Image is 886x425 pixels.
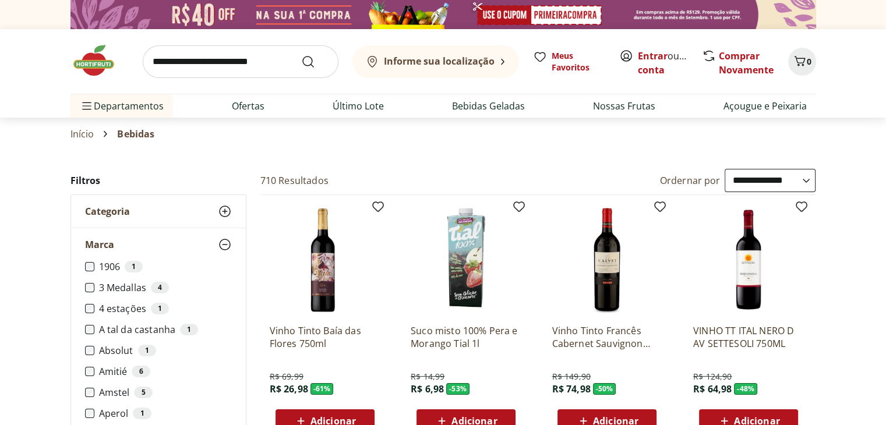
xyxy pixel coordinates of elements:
[85,206,130,217] span: Categoria
[723,99,807,113] a: Açougue e Peixaria
[180,324,198,335] div: 1
[132,366,150,377] div: 6
[693,382,732,395] span: R$ 64,98
[70,43,129,78] img: Hortifruti
[99,345,232,356] label: Absolut
[133,408,151,419] div: 1
[734,383,757,395] span: - 48 %
[99,387,232,398] label: Amstel
[452,99,525,113] a: Bebidas Geladas
[138,345,156,356] div: 1
[333,99,384,113] a: Último Lote
[99,366,232,377] label: Amitié
[788,48,816,76] button: Carrinho
[638,49,690,77] span: ou
[71,228,246,261] button: Marca
[638,49,702,76] a: Criar conta
[310,383,334,395] span: - 61 %
[80,92,94,120] button: Menu
[151,282,169,293] div: 4
[552,371,590,382] span: R$ 149,90
[99,408,232,419] label: Aperol
[85,239,114,250] span: Marca
[411,204,521,315] img: Suco misto 100% Pera e Morango Tial 1l
[552,324,662,350] a: Vinho Tinto Francês Cabernet Sauvignon Calvet Varietals 750ml
[117,129,154,139] span: Bebidas
[552,204,662,315] img: Vinho Tinto Francês Cabernet Sauvignon Calvet Varietals 750ml
[693,371,732,382] span: R$ 124,90
[99,303,232,314] label: 4 estações
[99,282,232,293] label: 3 Medallas
[151,303,169,314] div: 1
[125,261,143,272] div: 1
[384,55,495,68] b: Informe sua localização
[638,49,668,62] a: Entrar
[807,56,811,67] span: 0
[260,174,329,187] h2: 710 Resultados
[593,383,616,395] span: - 50 %
[70,129,94,139] a: Início
[143,45,338,78] input: search
[660,174,721,187] label: Ordernar por
[301,55,329,69] button: Submit Search
[270,382,308,395] span: R$ 26,98
[593,99,655,113] a: Nossas Frutas
[70,169,246,192] h2: Filtros
[411,324,521,350] a: Suco misto 100% Pera e Morango Tial 1l
[411,382,444,395] span: R$ 6,98
[99,324,232,335] label: A tal da castanha
[446,383,470,395] span: - 53 %
[134,387,152,398] div: 5
[552,50,605,73] span: Meus Favoritos
[552,382,590,395] span: R$ 74,98
[719,49,774,76] a: Comprar Novamente
[533,50,605,73] a: Meus Favoritos
[693,204,804,315] img: VINHO TT ITAL NERO D AV SETTESOLI 750ML
[99,261,232,272] label: 1906
[232,99,264,113] a: Ofertas
[270,324,380,350] a: Vinho Tinto Baía das Flores 750ml
[693,324,804,350] a: VINHO TT ITAL NERO D AV SETTESOLI 750ML
[80,92,164,120] span: Departamentos
[270,204,380,315] img: Vinho Tinto Baía das Flores 750ml
[71,195,246,228] button: Categoria
[352,45,519,78] button: Informe sua localização
[270,371,303,382] span: R$ 69,99
[411,371,444,382] span: R$ 14,99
